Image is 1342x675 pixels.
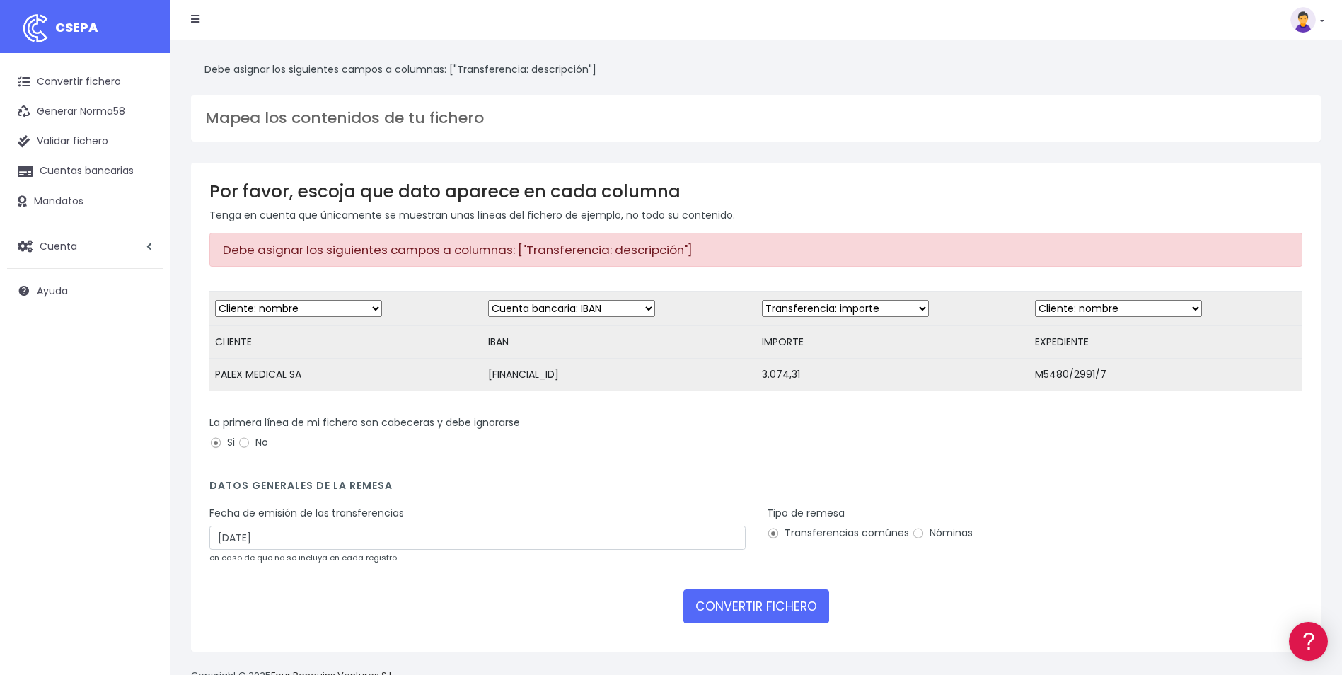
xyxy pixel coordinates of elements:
[209,181,1302,202] h3: Por favor, escoja que dato aparece en cada columna
[55,18,98,36] span: CSEPA
[40,238,77,253] span: Cuenta
[756,358,1029,391] td: 3.074,31
[14,98,269,112] div: Información general
[7,156,163,186] a: Cuentas bancarias
[14,245,269,267] a: Perfiles de empresas
[238,435,268,450] label: No
[7,187,163,217] a: Mandatos
[7,231,163,261] a: Cuenta
[767,506,845,521] label: Tipo de remesa
[209,233,1302,267] div: Debe asignar los siguientes campos a columnas: ["Transferencia: descripción"]
[209,325,482,358] td: CLIENTE
[37,284,68,298] span: Ayuda
[767,526,909,541] label: Transferencias comúnes
[209,480,1302,499] h4: Datos generales de la remesa
[1290,7,1316,33] img: profile
[482,358,756,391] td: [FINANCIAL_ID]
[14,304,269,325] a: General
[683,589,829,623] button: CONVERTIR FICHERO
[7,127,163,156] a: Validar fichero
[191,54,1321,85] div: Debe asignar los siguientes campos a columnas: ["Transferencia: descripción"]
[209,506,404,521] label: Fecha de emisión de las transferencias
[195,408,272,421] a: POWERED BY ENCHANT
[7,276,163,306] a: Ayuda
[14,281,269,294] div: Facturación
[14,120,269,142] a: Información general
[205,109,1307,127] h3: Mapea los contenidos de tu fichero
[14,379,269,403] button: Contáctanos
[14,362,269,383] a: API
[14,179,269,201] a: Formatos
[209,435,235,450] label: Si
[209,415,520,430] label: La primera línea de mi fichero son cabeceras y debe ignorarse
[756,325,1029,358] td: IMPORTE
[482,325,756,358] td: IBAN
[18,11,53,46] img: logo
[1029,358,1302,391] td: M5480/2991/7
[209,552,397,563] small: en caso de que no se incluya en cada registro
[209,207,1302,223] p: Tenga en cuenta que únicamente se muestran unas líneas del fichero de ejemplo, no todo su contenido.
[209,358,482,391] td: PALEX MEDICAL SA
[912,526,973,541] label: Nóminas
[14,340,269,353] div: Programadores
[1029,325,1302,358] td: EXPEDIENTE
[7,67,163,97] a: Convertir fichero
[14,201,269,223] a: Problemas habituales
[14,156,269,170] div: Convertir ficheros
[14,223,269,245] a: Videotutoriales
[7,97,163,127] a: Generar Norma58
